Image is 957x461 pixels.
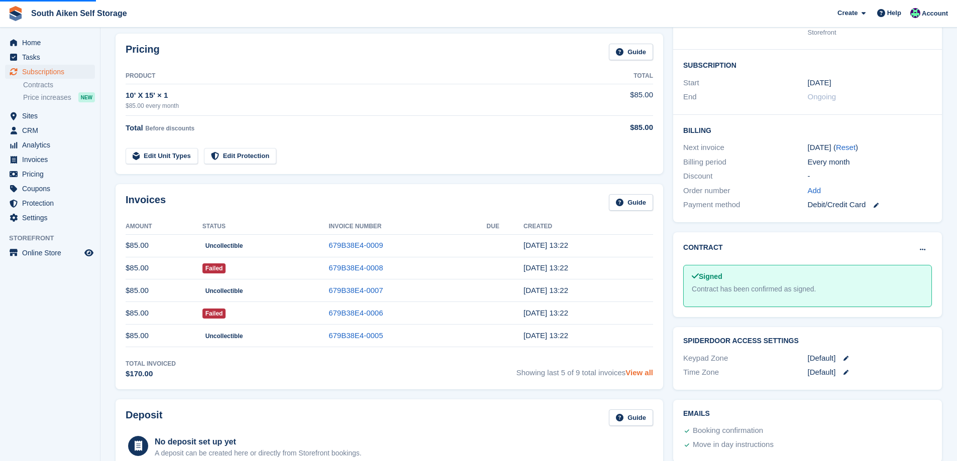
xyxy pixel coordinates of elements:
th: Due [487,219,523,235]
div: Time Zone [683,367,807,378]
span: Price increases [23,93,71,102]
div: $85.00 every month [126,101,583,110]
span: Online Store [22,246,82,260]
a: Guide [609,44,653,60]
a: 679B38E4-0007 [329,286,383,294]
h2: Pricing [126,44,160,60]
a: Edit Protection [204,148,276,165]
span: Failed [202,263,226,273]
time: 2025-01-04 06:00:00 UTC [808,77,831,89]
span: CRM [22,123,82,137]
span: Invoices [22,152,82,167]
time: 2025-09-04 17:22:19 UTC [523,241,568,249]
div: 10' X 15' × 1 [126,90,583,101]
th: Amount [126,219,202,235]
span: Uncollectible [202,241,246,251]
a: 679B38E4-0006 [329,309,383,317]
th: Created [523,219,653,235]
div: Billing period [683,157,807,168]
td: $85.00 [126,257,202,279]
div: Contract has been confirmed as signed. [692,284,923,294]
div: Discount [683,171,807,182]
td: $85.00 [126,325,202,347]
span: Sites [22,109,82,123]
img: stora-icon-8386f47178a22dfd0bd8f6a31ec36ba5ce8667c1dd55bd0f319d3a0aa187defe.svg [8,6,23,21]
a: Preview store [83,247,95,259]
h2: Emails [683,410,932,418]
span: Settings [22,211,82,225]
td: $85.00 [126,234,202,257]
span: Home [22,36,82,50]
th: Status [202,219,329,235]
div: $85.00 [583,122,653,133]
div: Total Invoiced [126,359,176,368]
span: Analytics [22,138,82,152]
a: menu [5,167,95,181]
div: Keypad Zone [683,353,807,364]
div: [DATE] ( ) [808,142,932,153]
div: [Default] [808,367,932,378]
div: Next invoice [683,142,807,153]
span: Create [837,8,858,18]
td: $85.00 [583,84,653,115]
h2: Billing [683,125,932,135]
time: 2025-07-04 17:22:46 UTC [523,286,568,294]
h2: Contract [683,242,723,253]
span: Storefront [9,233,100,243]
td: $85.00 [126,302,202,325]
div: Start [683,77,807,89]
a: Price increases NEW [23,92,95,103]
span: Tasks [22,50,82,64]
a: Reset [836,143,856,151]
a: South Aiken Self Storage [27,5,131,22]
a: menu [5,211,95,225]
span: Total [126,123,143,132]
h2: SpiderDoor Access Settings [683,337,932,345]
time: 2025-05-04 17:22:02 UTC [523,331,568,340]
span: Ongoing [808,92,836,101]
a: menu [5,246,95,260]
a: menu [5,138,95,152]
a: menu [5,109,95,123]
div: - [808,171,932,182]
a: menu [5,182,95,196]
span: Failed [202,309,226,319]
span: Account [922,9,948,19]
a: 679B38E4-0008 [329,263,383,272]
a: menu [5,65,95,79]
a: menu [5,36,95,50]
span: Uncollectible [202,331,246,341]
div: Payment method [683,199,807,211]
a: Add [808,185,821,197]
a: Contracts [23,80,95,90]
div: No deposit set up yet [155,436,362,448]
div: End [683,91,807,103]
div: [Default] [808,353,932,364]
img: Michelle Brown [910,8,920,18]
div: Move in day instructions [693,439,774,451]
h2: Invoices [126,194,166,211]
h2: Deposit [126,409,162,426]
p: A deposit can be created here or directly from Storefront bookings. [155,448,362,458]
a: menu [5,50,95,64]
time: 2025-08-04 17:22:34 UTC [523,263,568,272]
th: Invoice Number [329,219,486,235]
span: Coupons [22,182,82,196]
a: menu [5,123,95,137]
div: Storefront [808,28,932,38]
td: $85.00 [126,279,202,302]
span: Showing last 5 of 9 total invoices [516,359,653,380]
a: 679B38E4-0009 [329,241,383,249]
th: Product [126,68,583,84]
a: Guide [609,194,653,211]
a: menu [5,152,95,167]
div: $170.00 [126,368,176,380]
span: Protection [22,196,82,210]
div: NEW [78,92,95,102]
div: Debit/Credit Card [808,199,932,211]
time: 2025-06-04 17:22:11 UTC [523,309,568,317]
span: Pricing [22,167,82,181]
th: Total [583,68,653,84]
div: Signed [692,271,923,282]
div: Order number [683,185,807,197]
